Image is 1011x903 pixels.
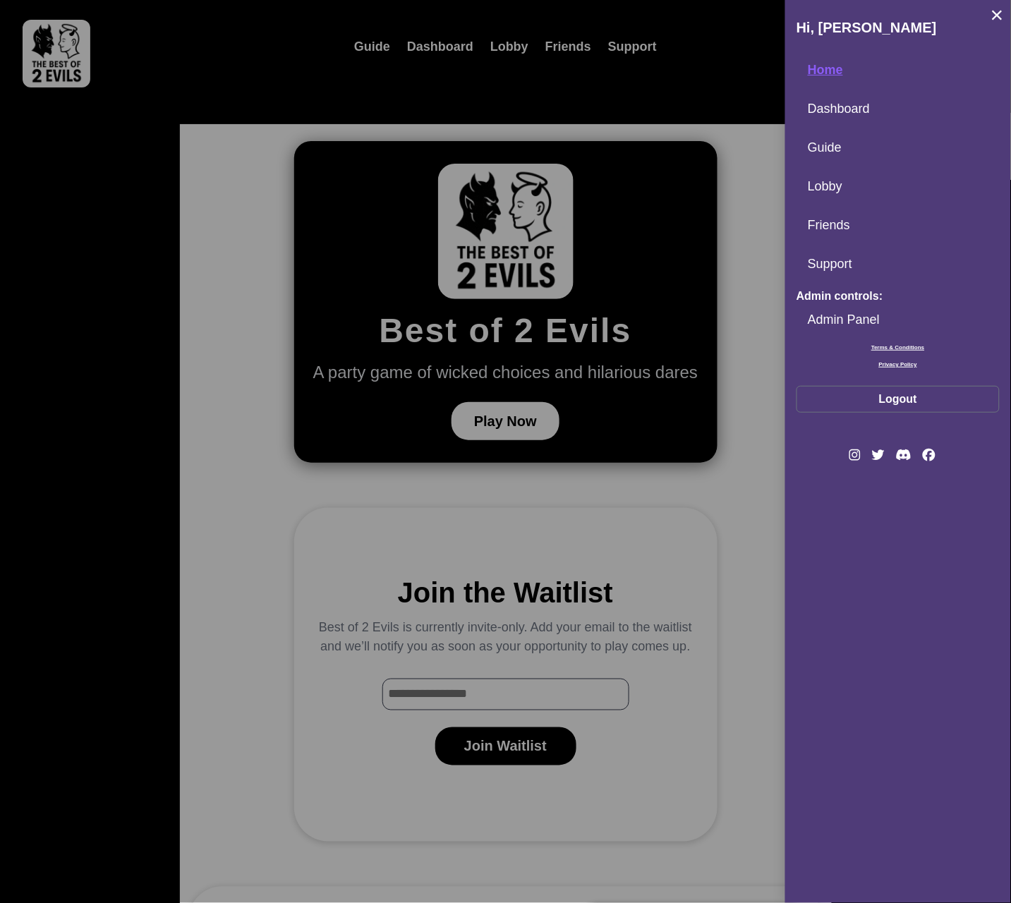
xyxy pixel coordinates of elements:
a: Friends [797,210,1000,241]
a: Guide [797,133,1000,163]
a: Follow Best of 2 Evils on Instagram [849,449,861,463]
a: Home [797,55,1000,85]
a: Admin Panel [797,305,1000,335]
a: Terms & Conditions [871,344,924,352]
a: Privacy Policy [879,360,917,369]
p: Admin controls: [797,288,1000,305]
a: Lobby [797,171,1000,202]
button: Logout [797,386,1000,413]
a: Follow Best of 2 Evils on Facebook [923,449,936,463]
a: Follow Best of 2 Evils on Twitter [872,449,885,463]
a: Dashboard [797,94,1000,124]
a: Support [797,249,1000,279]
a: Join Best of 2 Evils on Discord [896,449,912,463]
span: Hi, [PERSON_NAME] [797,20,937,35]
